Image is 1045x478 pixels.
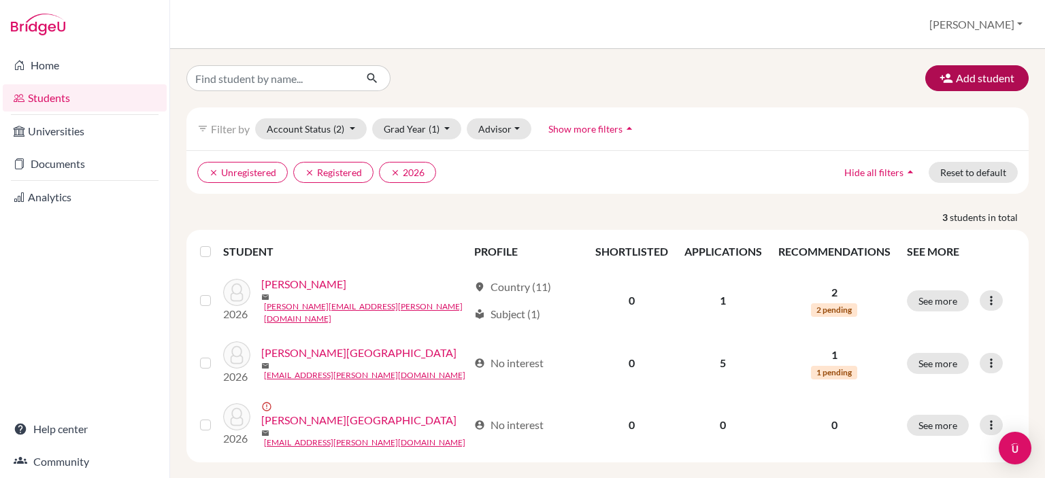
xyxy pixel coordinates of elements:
[261,345,457,361] a: [PERSON_NAME][GEOGRAPHIC_DATA]
[261,401,275,412] span: error_outline
[929,162,1018,183] button: Reset to default
[264,301,468,325] a: [PERSON_NAME][EMAIL_ADDRESS][PERSON_NAME][DOMAIN_NAME]
[223,403,250,430] img: Pazos, Camila
[844,167,903,178] span: Hide all filters
[186,65,355,91] input: Find student by name...
[223,235,466,268] th: STUDENT
[833,162,929,183] button: Hide all filtersarrow_drop_up
[899,235,1023,268] th: SEE MORE
[293,162,374,183] button: clearRegistered
[3,150,167,177] a: Documents
[474,417,544,433] div: No interest
[3,84,167,112] a: Students
[903,165,917,179] i: arrow_drop_up
[907,415,969,436] button: See more
[261,362,269,370] span: mail
[261,276,346,292] a: [PERSON_NAME]
[391,168,400,177] i: clear
[223,341,250,369] img: Pazos, Camila
[466,235,587,268] th: PROFILE
[211,122,250,135] span: Filter by
[305,168,314,177] i: clear
[429,123,439,135] span: (1)
[923,12,1029,37] button: [PERSON_NAME]
[223,430,250,447] p: 2026
[261,293,269,301] span: mail
[950,210,1029,224] span: students in total
[264,437,465,449] a: [EMAIL_ADDRESS][PERSON_NAME][DOMAIN_NAME]
[223,279,250,306] img: Castro, Astrid
[811,303,857,317] span: 2 pending
[3,52,167,79] a: Home
[264,369,465,381] a: [EMAIL_ADDRESS][PERSON_NAME][DOMAIN_NAME]
[474,306,540,322] div: Subject (1)
[778,284,891,301] p: 2
[197,162,288,183] button: clearUnregistered
[587,268,676,333] td: 0
[372,118,462,139] button: Grad Year(1)
[197,123,208,134] i: filter_list
[587,235,676,268] th: SHORTLISTED
[261,429,269,437] span: mail
[778,417,891,433] p: 0
[3,118,167,145] a: Universities
[778,347,891,363] p: 1
[474,279,551,295] div: Country (11)
[676,333,770,393] td: 5
[11,14,65,35] img: Bridge-U
[811,366,857,379] span: 1 pending
[587,333,676,393] td: 0
[474,281,485,292] span: location_on
[261,412,457,428] a: [PERSON_NAME][GEOGRAPHIC_DATA]
[676,268,770,333] td: 1
[3,415,167,443] a: Help center
[223,369,250,385] p: 2026
[676,393,770,457] td: 0
[548,123,623,135] span: Show more filters
[925,65,1029,91] button: Add student
[223,306,250,322] p: 2026
[255,118,367,139] button: Account Status(2)
[474,309,485,320] span: local_library
[474,420,485,430] span: account_circle
[942,210,950,224] strong: 3
[209,168,218,177] i: clear
[999,432,1031,464] div: Open Intercom Messenger
[770,235,899,268] th: RECOMMENDATIONS
[587,393,676,457] td: 0
[3,184,167,211] a: Analytics
[623,122,636,135] i: arrow_drop_up
[379,162,436,183] button: clear2026
[474,355,544,371] div: No interest
[676,235,770,268] th: APPLICATIONS
[467,118,531,139] button: Advisor
[333,123,344,135] span: (2)
[907,290,969,311] button: See more
[3,448,167,475] a: Community
[907,353,969,374] button: See more
[537,118,648,139] button: Show more filtersarrow_drop_up
[474,358,485,369] span: account_circle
